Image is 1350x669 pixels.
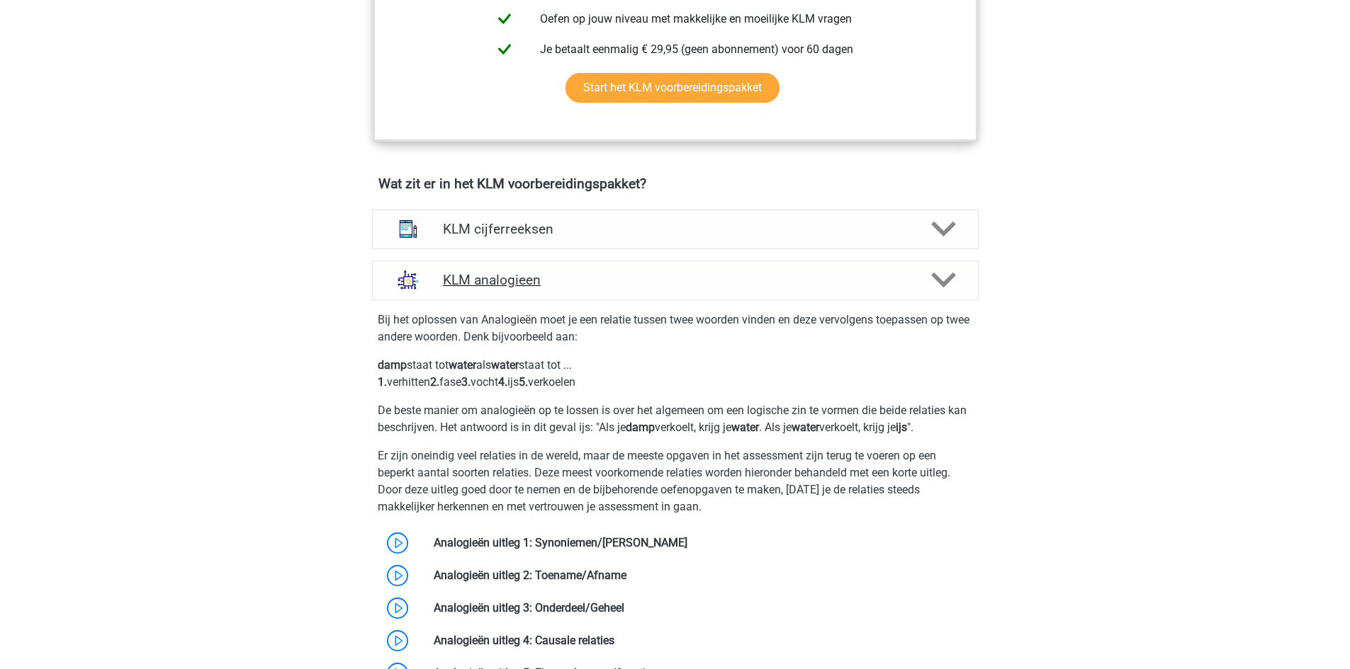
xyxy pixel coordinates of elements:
b: 2. [430,375,439,389]
a: cijferreeksen KLM cijferreeksen [366,210,984,249]
div: Analogieën uitleg 4: Causale relaties [423,632,978,649]
a: Start het KLM voorbereidingspakket [566,73,780,103]
h4: Wat zit er in het KLM voorbereidingspakket? [378,176,972,192]
p: staat tot als staat tot ... verhitten fase vocht ijs verkoelen [378,357,973,391]
a: analogieen KLM analogieen [366,261,984,300]
b: 1. [378,375,387,389]
h4: KLM analogieen [443,272,907,288]
img: cijferreeksen [390,210,427,247]
p: Bij het oplossen van Analogieën moet je een relatie tussen twee woorden vinden en deze vervolgens... [378,311,973,345]
b: water [449,358,476,372]
div: Analogieën uitleg 1: Synoniemen/[PERSON_NAME] [423,534,978,551]
div: Analogieën uitleg 3: Onderdeel/Geheel [423,600,978,617]
b: ijs [896,421,907,434]
h4: KLM cijferreeksen [443,221,907,237]
div: Analogieën uitleg 2: Toename/Afname [423,567,978,584]
b: 5. [519,375,528,389]
b: damp [378,358,407,372]
b: damp [626,421,655,434]
p: De beste manier om analogieën op te lossen is over het algemeen om een logische zin te vormen die... [378,402,973,436]
b: water [731,421,759,434]
img: analogieen [390,261,427,298]
p: Er zijn oneindig veel relaties in de wereld, maar de meeste opgaven in het assessment zijn terug ... [378,447,973,515]
b: 3. [461,375,471,389]
b: 4. [498,375,507,389]
b: water [491,358,519,372]
b: water [792,421,819,434]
